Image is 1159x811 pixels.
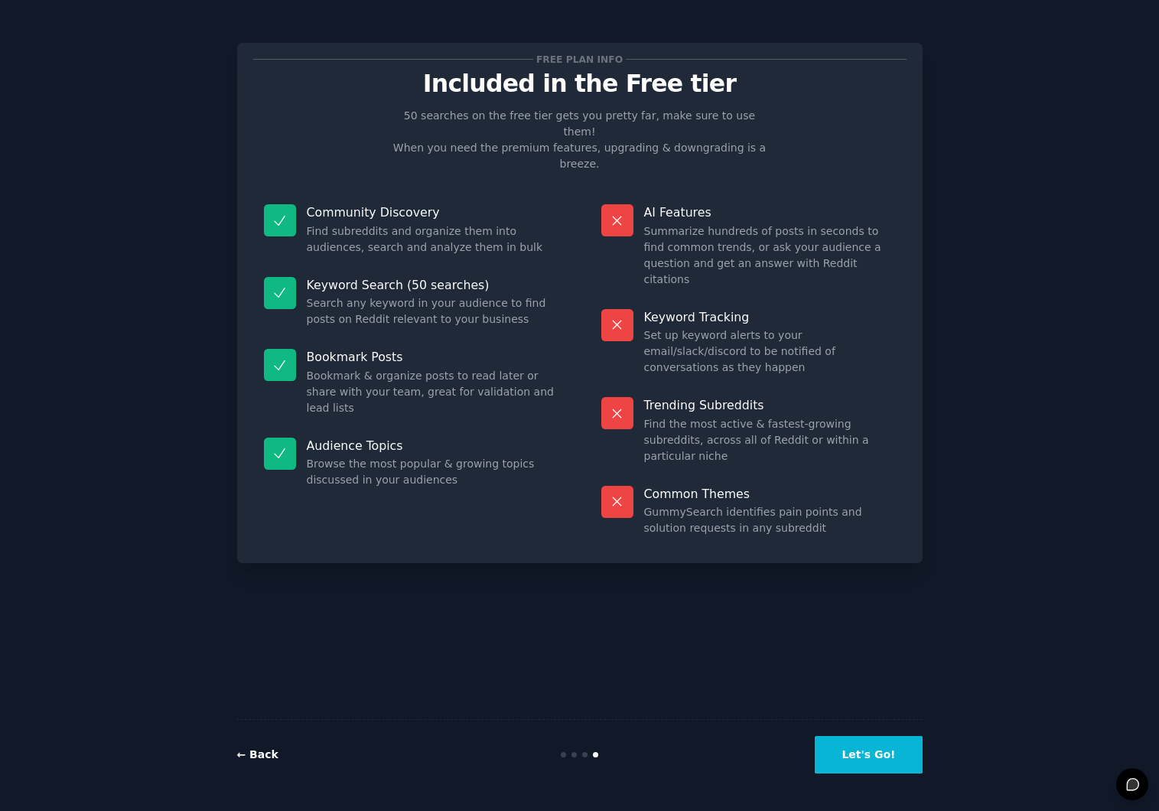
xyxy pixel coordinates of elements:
[307,456,558,488] dd: Browse the most popular & growing topics discussed in your audiences
[644,504,896,536] dd: GummySearch identifies pain points and solution requests in any subreddit
[307,295,558,327] dd: Search any keyword in your audience to find posts on Reddit relevant to your business
[387,108,773,172] p: 50 searches on the free tier gets you pretty far, make sure to use them! When you need the premiu...
[307,438,558,454] p: Audience Topics
[644,204,896,220] p: AI Features
[644,223,896,288] dd: Summarize hundreds of posts in seconds to find common trends, or ask your audience a question and...
[307,204,558,220] p: Community Discovery
[307,277,558,293] p: Keyword Search (50 searches)
[644,416,896,464] dd: Find the most active & fastest-growing subreddits, across all of Reddit or within a particular niche
[307,223,558,256] dd: Find subreddits and organize them into audiences, search and analyze them in bulk
[237,748,278,761] a: ← Back
[644,397,896,413] p: Trending Subreddits
[815,736,922,774] button: Let's Go!
[644,327,896,376] dd: Set up keyword alerts to your email/slack/discord to be notified of conversations as they happen
[307,349,558,365] p: Bookmark Posts
[253,70,907,97] p: Included in the Free tier
[644,486,896,502] p: Common Themes
[307,368,558,416] dd: Bookmark & organize posts to read later or share with your team, great for validation and lead lists
[644,309,896,325] p: Keyword Tracking
[533,51,625,67] span: Free plan info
